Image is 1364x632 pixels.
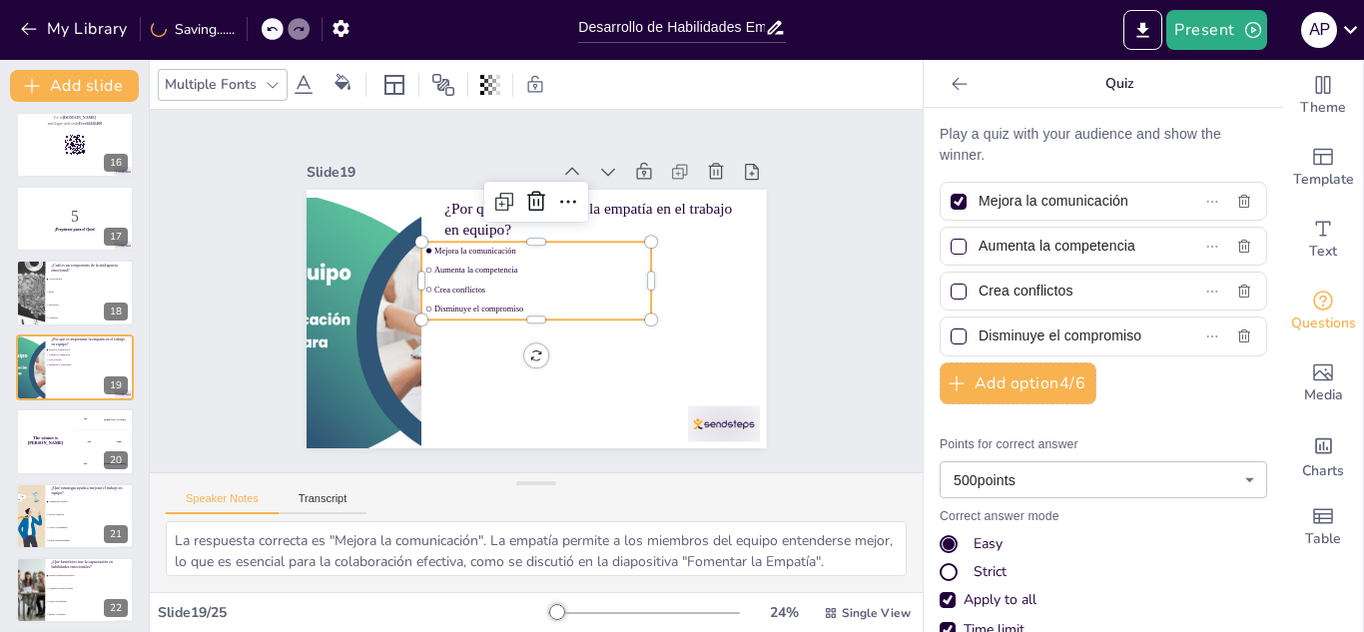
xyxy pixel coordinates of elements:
[760,603,808,622] div: 24 %
[401,99,505,400] p: ¿Por qué es importante la empatía en el trabajo en equipo?
[976,60,1263,108] p: Quiz
[1283,60,1363,132] div: Change the overall theme
[22,121,128,127] p: and login with code
[431,73,455,97] span: Position
[104,599,128,617] div: 22
[49,353,104,355] span: Aumenta la competencia
[16,436,75,446] h4: The winner is [PERSON_NAME]
[104,376,128,394] div: 19
[1166,10,1266,50] button: Present
[1305,528,1341,550] span: Table
[104,525,128,543] div: 21
[1300,97,1346,119] span: Theme
[578,13,765,42] input: Insert title
[1283,276,1363,347] div: Get real-time input from your audience
[15,13,136,45] button: My Library
[158,603,548,622] div: Slide 19 / 25
[940,362,1096,404] button: Add option4/6
[49,526,133,528] span: Aislar a los miembros
[51,336,128,347] p: ¿Por qué es importante la empatía en el trabajo en equipo?
[1304,384,1343,406] span: Media
[49,291,133,293] span: Estrés
[16,408,134,474] div: 20
[1302,460,1344,482] span: Charts
[1283,204,1363,276] div: Add text boxes
[49,358,104,360] span: Crea conflictos
[378,69,410,101] div: Layout
[964,590,1036,610] div: Apply to all
[979,321,1161,350] input: Option 4
[16,483,134,549] div: 21
[526,178,580,388] span: Disminuye el compromiso
[16,334,134,400] div: 19
[16,557,134,623] div: 22
[49,316,133,318] span: Confusión
[49,587,133,589] span: Aumenta la carga de trabajo
[75,408,134,430] div: 100
[22,206,128,228] p: 5
[940,562,1267,582] div: Strict
[49,600,133,602] span: Genera desconfianza
[488,186,542,396] span: Aumenta la competencia
[407,300,476,542] div: Slide 19
[279,492,367,514] button: Transcript
[1293,169,1354,191] span: Template
[842,605,911,621] span: Single View
[161,71,261,98] div: Multiple Fonts
[940,534,1267,554] div: Easy
[1283,419,1363,491] div: Add charts and graphs
[104,228,128,246] div: 17
[940,124,1267,166] p: Play a quiz with your audience and show the winner.
[151,20,235,39] div: Saving......
[75,453,134,475] div: 300
[51,559,128,570] p: ¿Qué beneficios trae la capacitación en habilidades emocionales?
[1291,313,1356,334] span: Questions
[328,74,357,95] div: Background color
[104,451,128,469] div: 20
[51,262,128,273] p: ¿Cuál es un componente de la inteligencia emocional?
[63,116,96,120] strong: [DOMAIN_NAME]
[16,112,134,178] div: 16
[49,348,104,350] span: Mejora la comunicación
[49,575,133,577] span: Mejora la satisfacción laboral
[940,590,1267,610] div: Apply to all
[940,461,1267,498] div: 500 points
[49,363,104,365] span: Disminuye el compromiso
[974,562,1007,582] div: Strict
[49,278,133,280] span: Autoconciencia
[469,190,523,400] span: Mejora la comunicación
[51,485,128,496] p: ¿Qué estrategia ayuda a mejorar el trabajo en equipo?
[16,186,134,252] div: 17
[49,500,133,502] span: Comunicación abierta
[166,521,907,576] textarea: La respuesta correcta es "Mejora la comunicación". La empatía permite a los miembros del equipo e...
[1283,491,1363,563] div: Add a table
[49,539,133,541] span: Evitar responsabilidades
[22,115,128,121] p: Go to
[16,260,134,325] div: 18
[10,70,139,102] button: Add slide
[104,303,128,320] div: 18
[979,277,1161,306] input: Option 3
[49,304,133,306] span: Motivación
[1283,132,1363,204] div: Add ready made slides
[940,508,1267,526] p: Correct answer mode
[1301,10,1337,50] button: A P
[1309,241,1337,263] span: Text
[116,440,121,443] div: Jaap
[75,430,134,452] div: 200
[974,534,1003,554] div: Easy
[979,232,1161,261] input: Option 2
[507,182,561,392] span: Crea conflictos
[1123,10,1162,50] button: Export to PowerPoint
[1283,347,1363,419] div: Add images, graphics, shapes or video
[940,436,1267,454] p: Points for correct answer
[979,187,1161,216] input: Option 1
[1301,12,1337,48] div: A P
[54,228,95,232] strong: ¡Prepárate para el Quiz!
[49,513,133,515] span: Ignorar conflictos
[49,613,133,615] span: Reduce la cohesión
[166,492,279,514] button: Speaker Notes
[104,154,128,172] div: 16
